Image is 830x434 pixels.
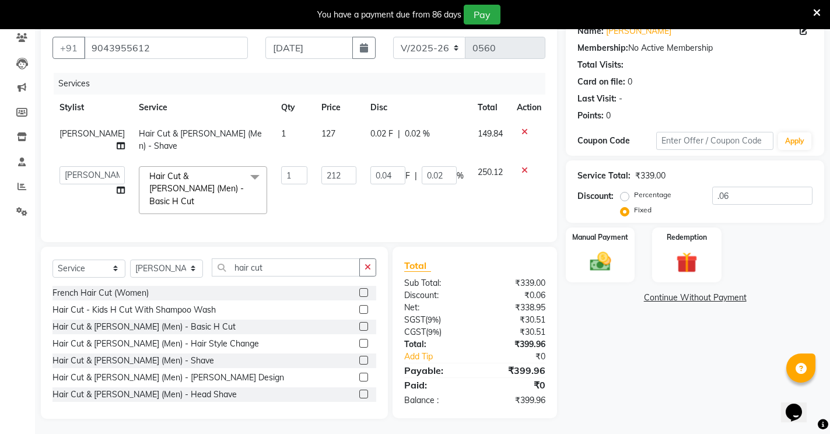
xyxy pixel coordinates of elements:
[475,302,554,314] div: ₹338.95
[634,190,671,200] label: Percentage
[577,76,625,88] div: Card on file:
[667,232,707,243] label: Redemption
[628,76,632,88] div: 0
[52,338,259,350] div: Hair Cut & [PERSON_NAME] (Men) - Hair Style Change
[405,128,430,140] span: 0.02 %
[395,302,475,314] div: Net:
[577,42,813,54] div: No Active Membership
[404,327,426,337] span: CGST
[395,326,475,338] div: ( )
[577,42,628,54] div: Membership:
[395,277,475,289] div: Sub Total:
[606,110,611,122] div: 0
[478,167,503,177] span: 250.12
[52,287,149,299] div: French Hair Cut (Women)
[475,338,554,351] div: ₹399.96
[212,258,360,276] input: Search or Scan
[395,363,475,377] div: Payable:
[398,128,400,140] span: |
[778,132,811,150] button: Apply
[395,351,488,363] a: Add Tip
[577,59,624,71] div: Total Visits:
[781,387,818,422] iframe: chat widget
[405,170,410,182] span: F
[363,94,471,121] th: Disc
[149,171,244,206] span: Hair Cut & [PERSON_NAME] (Men) - Basic H Cut
[577,170,631,182] div: Service Total:
[428,315,439,324] span: 9%
[404,314,425,325] span: SGST
[656,132,773,150] input: Enter Offer / Coupon Code
[314,94,363,121] th: Price
[321,128,335,139] span: 127
[139,128,262,151] span: Hair Cut & [PERSON_NAME] (Men) - Shave
[395,394,475,407] div: Balance :
[670,250,704,276] img: _gift.svg
[510,94,548,121] th: Action
[475,314,554,326] div: ₹30.51
[568,292,822,304] a: Continue Without Payment
[395,338,475,351] div: Total:
[84,37,248,59] input: Search by Name/Mobile/Email/Code
[395,314,475,326] div: ( )
[577,25,604,37] div: Name:
[52,388,237,401] div: Hair Cut & [PERSON_NAME] (Men) - Head Shave
[475,394,554,407] div: ₹399.96
[52,321,236,333] div: Hair Cut & [PERSON_NAME] (Men) - Basic H Cut
[619,93,622,105] div: -
[52,94,132,121] th: Stylist
[606,25,671,37] a: [PERSON_NAME]
[281,128,286,139] span: 1
[52,372,284,384] div: Hair Cut & [PERSON_NAME] (Men) - [PERSON_NAME] Design
[395,289,475,302] div: Discount:
[274,94,314,121] th: Qty
[59,128,125,139] span: [PERSON_NAME]
[52,304,216,316] div: Hair Cut - Kids H Cut With Shampoo Wash
[471,94,510,121] th: Total
[478,128,503,139] span: 149.84
[457,170,464,182] span: %
[475,378,554,392] div: ₹0
[475,363,554,377] div: ₹399.96
[464,5,500,24] button: Pay
[317,9,461,21] div: You have a payment due from 86 days
[370,128,393,140] span: 0.02 F
[577,93,617,105] div: Last Visit:
[635,170,666,182] div: ₹339.00
[577,190,614,202] div: Discount:
[572,232,628,243] label: Manual Payment
[583,250,618,274] img: _cash.svg
[132,94,274,121] th: Service
[577,135,656,147] div: Coupon Code
[52,37,85,59] button: +91
[475,289,554,302] div: ₹0.06
[404,260,431,272] span: Total
[395,378,475,392] div: Paid:
[52,355,214,367] div: Hair Cut & [PERSON_NAME] (Men) - Shave
[194,196,199,206] a: x
[54,73,554,94] div: Services
[488,351,554,363] div: ₹0
[428,327,439,337] span: 9%
[415,170,417,182] span: |
[634,205,652,215] label: Fixed
[475,326,554,338] div: ₹30.51
[577,110,604,122] div: Points:
[475,277,554,289] div: ₹339.00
